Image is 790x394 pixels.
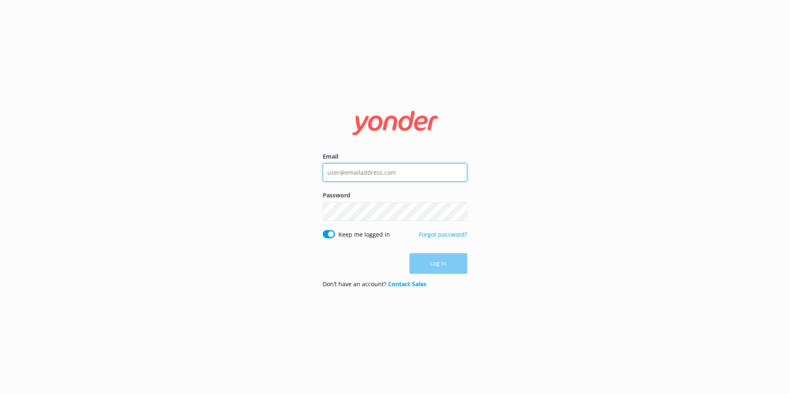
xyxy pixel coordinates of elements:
[323,163,467,182] input: user@emailaddress.com
[419,230,467,238] a: Forgot password?
[323,280,426,289] p: Don’t have an account?
[338,230,390,239] label: Keep me logged in
[388,280,426,288] a: Contact Sales
[323,152,467,161] label: Email
[451,203,467,220] button: Show password
[323,191,467,200] label: Password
